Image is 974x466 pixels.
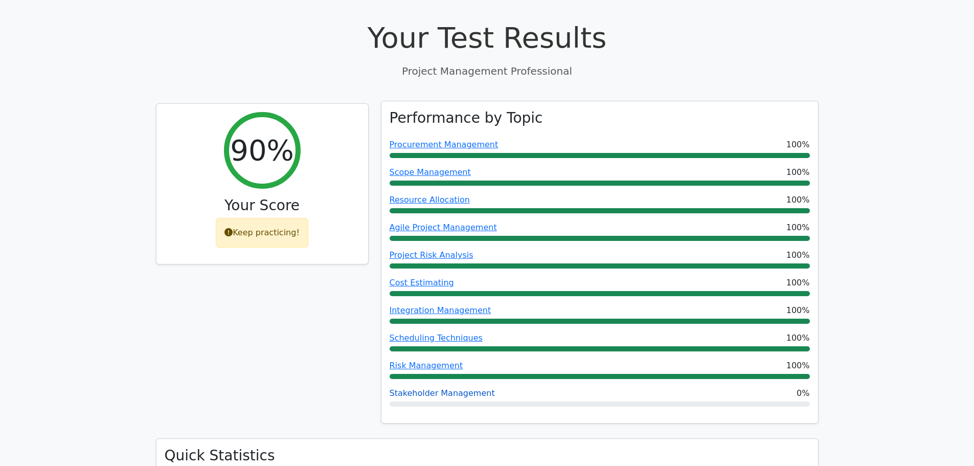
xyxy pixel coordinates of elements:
[786,332,810,344] span: 100%
[786,360,810,372] span: 100%
[797,387,809,400] span: 0%
[390,278,454,287] a: Cost Estimating
[216,218,308,248] div: Keep practicing!
[230,133,293,167] h2: 90%
[786,277,810,289] span: 100%
[390,195,470,205] a: Resource Allocation
[786,249,810,261] span: 100%
[390,388,495,398] a: Stakeholder Management
[390,361,463,370] a: Risk Management
[390,109,543,127] h3: Performance by Topic
[156,63,819,79] p: Project Management Professional
[786,166,810,179] span: 100%
[390,140,499,149] a: Procurement Management
[390,305,491,315] a: Integration Management
[786,139,810,151] span: 100%
[390,167,471,177] a: Scope Management
[156,20,819,55] h1: Your Test Results
[165,447,810,464] h3: Quick Statistics
[786,194,810,206] span: 100%
[390,333,483,343] a: Scheduling Techniques
[165,197,360,214] h3: Your Score
[786,221,810,234] span: 100%
[390,250,473,260] a: Project Risk Analysis
[390,223,497,232] a: Agile Project Management
[786,304,810,317] span: 100%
